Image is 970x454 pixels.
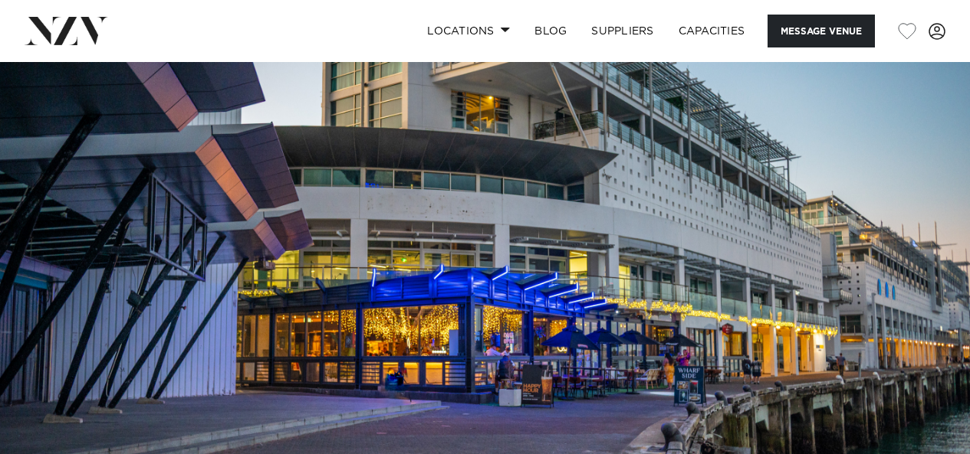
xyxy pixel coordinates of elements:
a: Locations [415,15,522,47]
a: Capacities [666,15,758,47]
a: BLOG [522,15,579,47]
img: nzv-logo.png [25,17,108,44]
button: Message Venue [768,15,875,47]
a: SUPPLIERS [579,15,666,47]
